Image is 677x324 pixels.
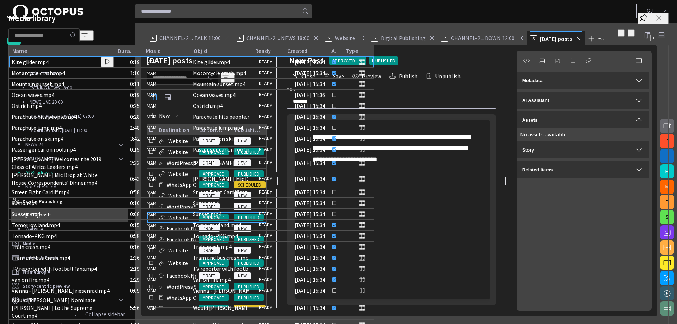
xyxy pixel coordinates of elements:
[142,211,161,217] span: MAM
[12,276,49,283] div: Van on fire.mp4
[255,254,276,261] span: READY
[255,59,276,65] span: READY
[142,135,161,142] span: MAM
[193,287,249,294] div: Vienna - Prater riesenrad.mp4
[255,91,276,98] span: READY
[295,243,325,251] div: 9/4/2023 15:34
[142,265,161,272] span: MAM
[295,175,325,183] div: 9/4/2023 15:34
[193,175,249,183] div: President Obama's Mic Drop at White House Correspondents' Dinner.mp4
[193,304,249,312] div: Would Joe Biden Nominate Barack Obama to the Supreme Court.mp4
[142,70,161,76] span: MAM
[12,210,40,218] div: Sunset.mp4
[255,200,276,206] span: READY
[12,146,76,153] div: Passenger car on roof.mp4
[130,210,140,218] div: 0:08
[295,69,325,77] div: 9/4/2023 15:34
[255,69,276,76] span: READY
[295,304,325,312] div: 9/4/2023 15:34
[295,276,325,283] div: 9/4/2023 15:34
[12,188,69,196] div: Street Fight Cardiff.mp4
[255,80,276,87] span: READY
[193,243,232,251] div: Train crash.mp4
[130,124,140,132] div: 1:48
[12,232,57,240] div: Tornado-PKG.mp4
[12,69,65,77] div: Motorcycle crash.mp4
[130,243,140,251] div: 0:16
[295,124,325,132] div: 9/4/2023 15:34
[8,13,56,23] h2: Media library
[130,159,140,167] div: 2:33
[255,175,276,182] span: READY
[295,254,325,262] div: 9/4/2023 15:34
[331,47,337,54] div: Annotated
[193,210,221,218] div: Sunset.mp4
[295,113,325,121] div: 9/4/2023 15:34
[193,135,245,142] div: Parachute on ski.mp4
[255,221,276,228] span: READY
[142,92,161,98] span: MAM
[295,91,325,99] div: 1/21 11:36
[193,113,249,121] div: Parachute hits people.mp4
[295,159,325,167] div: 9/4/2023 15:34
[142,244,161,250] span: MAM
[193,69,246,77] div: Motorcycle crash.mp4
[146,47,161,54] div: MosId
[130,113,140,121] div: 0:28
[12,199,37,207] div: Sumo.mp4
[193,102,223,110] div: Ostrich.mp4
[346,47,358,54] div: Type
[118,47,137,54] div: Duration
[193,221,241,229] div: Tomorrowland.mp4
[130,135,140,142] div: 3:42
[193,276,231,283] div: Van on fire.mp4
[295,232,325,240] div: 9/4/2023 15:34
[12,287,110,294] div: Vienna - [PERSON_NAME] riesenrad.mp4
[142,222,161,228] span: MAM
[255,287,276,293] span: READY
[255,47,271,54] div: Ready
[255,146,276,152] span: READY
[255,189,276,195] span: READY
[193,124,243,132] div: Parachute jump.mp4
[130,287,140,294] div: 0:09
[295,102,325,110] div: 9/4/2023 15:34
[193,91,236,99] div: Ocean waves.mp4
[12,124,62,132] div: Parachute jump.mp4
[142,287,161,294] span: MAM
[295,188,325,196] div: 9/4/2023 15:34
[12,58,49,66] div: Kite glider.mp4
[255,304,276,311] span: READY
[130,276,140,283] div: 1:29
[142,233,161,239] span: MAM
[142,114,161,120] span: MAM
[12,113,77,121] div: Parachute hits people.mp4
[130,80,140,88] div: 0:11
[255,135,276,141] span: READY
[255,102,276,109] span: READY
[12,221,60,229] div: Tomorrowland.mp4
[130,221,140,229] div: 0:15
[255,113,276,120] span: READY
[193,58,230,66] div: Kite glider.mp4
[12,171,111,187] div: [PERSON_NAME] Mic Drop at White House Correspondents' Dinner.mp4
[12,265,97,273] div: TV reporter with football fans.mp4
[194,47,207,54] div: ObjId
[193,232,238,240] div: Tornado-PKG.mp4
[12,243,50,251] div: Train crash.mp4
[255,124,276,130] span: READY
[142,189,161,195] span: MAM
[130,58,140,66] div: 0:19
[130,304,140,312] div: 5:56
[142,103,161,109] span: MAM
[142,81,161,87] span: MAM
[12,296,111,319] div: Would [PERSON_NAME] Nominate [PERSON_NAME] to the Supreme Court.mp4
[130,146,140,153] div: 0:15
[193,188,249,196] div: Street Fight Cardiff.mp4
[130,254,140,262] div: 1:36
[295,265,325,273] div: 9/4/2023 15:34
[255,276,276,282] span: READY
[142,160,161,166] span: MAM
[142,200,161,206] span: MAM
[130,188,140,196] div: 0:58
